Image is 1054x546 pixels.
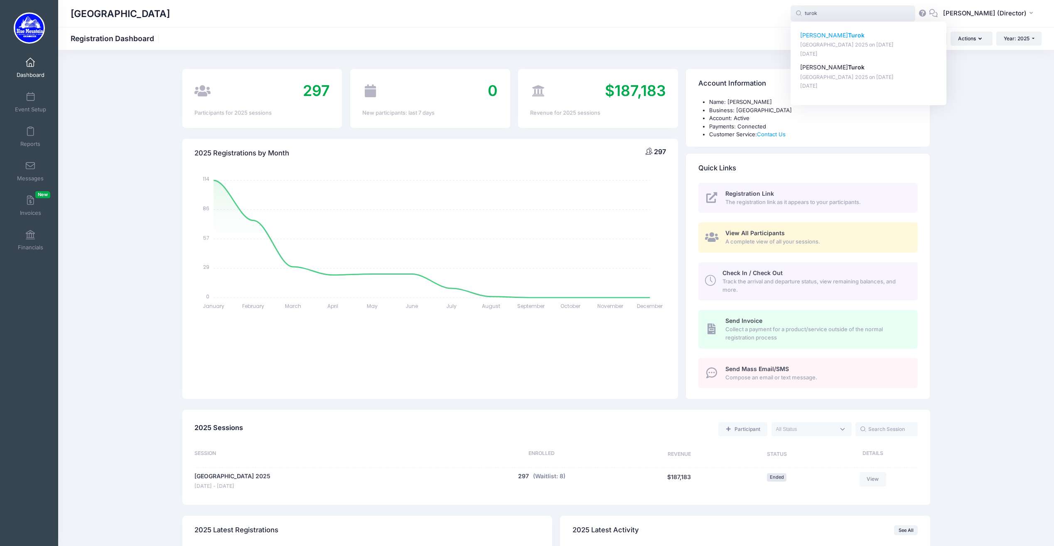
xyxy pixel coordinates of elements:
[709,123,918,131] li: Payments: Connected
[637,303,663,310] tspan: December
[951,32,992,46] button: Actions
[285,303,301,310] tspan: March
[203,205,209,212] tspan: 86
[530,109,666,117] div: Revenue for 2025 sessions
[482,303,500,310] tspan: August
[860,472,886,486] a: View
[560,303,581,310] tspan: October
[894,525,918,535] a: See All
[194,450,455,460] div: Session
[776,425,835,433] textarea: Search
[71,4,170,23] h1: [GEOGRAPHIC_DATA]
[446,303,457,310] tspan: July
[725,325,909,342] span: Collect a payment for a product/service outside of the normal registration process
[629,450,730,460] div: Revenue
[20,140,40,148] span: Reports
[597,303,624,310] tspan: November
[518,472,529,481] button: 297
[14,12,45,44] img: Blue Mountain Cross Country Camp
[11,226,50,255] a: Financials
[654,148,666,156] span: 297
[17,175,44,182] span: Messages
[767,473,786,481] span: Ended
[11,53,50,82] a: Dashboard
[943,9,1027,18] span: [PERSON_NAME] (Director)
[194,519,278,542] h4: 2025 Latest Registrations
[848,64,865,71] strong: Turok
[194,109,330,117] div: Participants for 2025 sessions
[698,222,918,253] a: View All Participants A complete view of all your sessions.
[698,183,918,213] a: Registration Link The registration link as it appears to your participants.
[725,317,762,324] span: Send Invoice
[194,472,270,481] a: [GEOGRAPHIC_DATA] 2025
[722,269,783,276] span: Check In / Check Out
[35,191,50,198] span: New
[698,310,918,348] a: Send Invoice Collect a payment for a product/service outside of the normal registration process
[800,74,937,81] p: [GEOGRAPHIC_DATA] 2025 on [DATE]
[800,82,937,90] p: [DATE]
[800,50,937,58] p: [DATE]
[242,303,264,310] tspan: February
[709,98,918,106] li: Name: [PERSON_NAME]
[709,130,918,139] li: Customer Service:
[11,157,50,186] a: Messages
[194,482,270,490] span: [DATE] - [DATE]
[11,88,50,117] a: Event Setup
[206,293,209,300] tspan: 0
[725,365,789,372] span: Send Mass Email/SMS
[709,106,918,115] li: Business: [GEOGRAPHIC_DATA]
[698,262,918,300] a: Check In / Check Out Track the arrival and departure status, view remaining balances, and more.
[1004,35,1029,42] span: Year: 2025
[698,358,918,388] a: Send Mass Email/SMS Compose an email or text message.
[488,81,498,100] span: 0
[455,450,629,460] div: Enrolled
[203,303,224,310] tspan: January
[194,141,289,165] h4: 2025 Registrations by Month
[725,238,909,246] span: A complete view of all your sessions.
[405,303,418,310] tspan: June
[709,114,918,123] li: Account: Active
[362,109,498,117] div: New participants: last 7 days
[725,198,909,207] span: The registration link as it appears to your participants.
[848,32,865,39] strong: Turok
[517,303,545,310] tspan: September
[367,303,378,310] tspan: May
[18,244,43,251] span: Financials
[800,41,937,49] p: [GEOGRAPHIC_DATA] 2025 on [DATE]
[71,34,161,43] h1: Registration Dashboard
[824,450,918,460] div: Details
[20,209,41,216] span: Invoices
[791,5,915,22] input: Search by First Name, Last Name, or Email...
[15,106,46,113] span: Event Setup
[996,32,1042,46] button: Year: 2025
[800,31,937,40] p: [PERSON_NAME]
[725,190,774,197] span: Registration Link
[194,423,243,432] span: 2025 Sessions
[203,234,209,241] tspan: 57
[303,81,330,100] span: 297
[800,63,937,72] p: [PERSON_NAME]
[533,472,565,481] button: (Waitlist: 8)
[572,519,639,542] h4: 2025 Latest Activity
[730,450,823,460] div: Status
[629,472,730,490] div: $187,183
[203,263,209,271] tspan: 29
[855,422,918,436] input: Search Session
[203,175,209,182] tspan: 114
[698,156,736,180] h4: Quick Links
[11,191,50,220] a: InvoicesNew
[718,422,767,436] a: Add a new manual registration
[11,122,50,151] a: Reports
[17,71,44,79] span: Dashboard
[605,81,666,100] span: $187,183
[725,229,785,236] span: View All Participants
[757,131,786,138] a: Contact Us
[698,72,766,96] h4: Account Information
[327,303,338,310] tspan: April
[725,374,909,382] span: Compose an email or text message.
[938,4,1042,23] button: [PERSON_NAME] (Director)
[722,278,908,294] span: Track the arrival and departure status, view remaining balances, and more.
